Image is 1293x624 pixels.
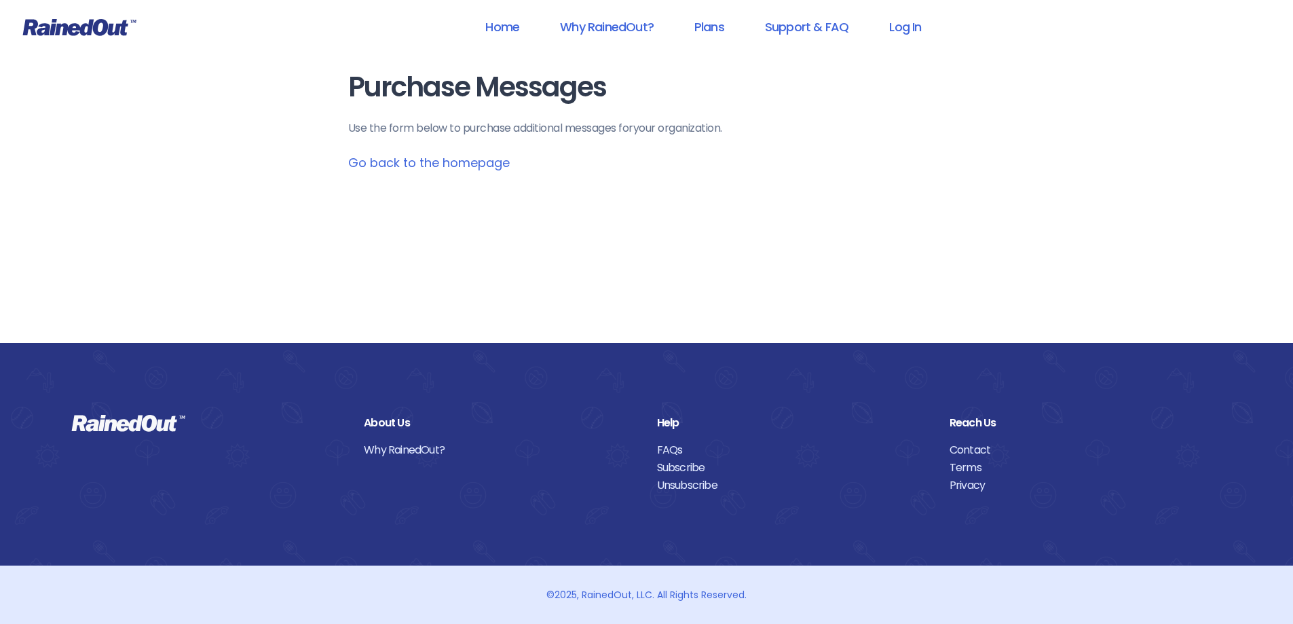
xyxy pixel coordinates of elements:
[950,459,1222,477] a: Terms
[950,477,1222,494] a: Privacy
[950,414,1222,432] div: Reach Us
[950,441,1222,459] a: Contact
[348,154,510,171] a: Go back to the homepage
[677,12,742,42] a: Plans
[657,477,929,494] a: Unsubscribe
[348,120,945,136] p: Use the form below to purchase additional messages for your organization .
[468,12,537,42] a: Home
[747,12,866,42] a: Support & FAQ
[364,441,636,459] a: Why RainedOut?
[657,414,929,432] div: Help
[872,12,939,42] a: Log In
[657,459,929,477] a: Subscribe
[348,72,945,103] h1: Purchase Messages
[542,12,671,42] a: Why RainedOut?
[364,414,636,432] div: About Us
[657,441,929,459] a: FAQs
